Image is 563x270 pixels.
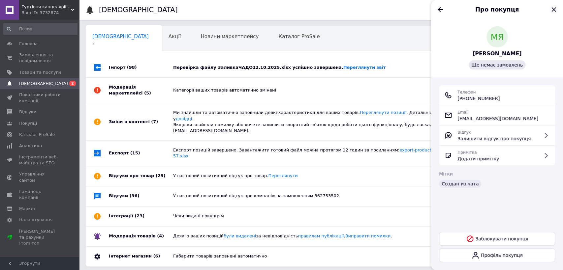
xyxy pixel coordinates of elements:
[444,129,550,142] a: ВідгукЗалишити відгук про покупця
[457,90,476,94] span: Телефон
[173,65,484,70] div: Перевірка файлу ЗаливкаЧАДО12.10.2025.xlsx успішно завершена.
[19,171,61,183] span: Управління сайтом
[153,254,160,258] span: (6)
[19,217,53,223] span: Налаштування
[109,186,173,206] div: Відгуки
[278,34,320,40] span: Каталог ProSale
[19,41,38,47] span: Головна
[345,233,391,238] a: Виправити помилки
[439,248,555,262] a: Профіль покупця
[173,193,484,199] div: У вас новий позитивний відгук про компанію за замовленням 362753502.
[169,34,181,40] span: Акції
[92,41,149,46] span: 2
[439,180,481,188] div: Создан из чата
[457,150,477,155] span: Примітка
[135,213,144,218] span: (23)
[156,173,166,178] span: (29)
[3,23,78,35] input: Пошук
[109,78,173,103] div: Модерація маркетплейсі
[550,6,558,13] button: Закрити
[298,233,344,238] a: правилам публікації
[173,110,484,134] div: Ми знайшли та автоматично заповнили деякі характеристики для ваших товарів. . Детальніше про функ...
[471,62,523,67] span: Ще немає замовлень
[21,4,71,10] span: Гуртівня канцелярії, літератури та товарів для дітей
[109,103,173,140] div: Зміни в контенті
[130,193,140,198] span: (36)
[19,121,37,126] span: Покупці
[19,69,61,75] span: Товари та послуги
[201,34,259,40] span: Новини маркетплейсу
[109,58,173,77] div: Імпорт
[157,233,164,238] span: (4)
[19,81,68,87] span: [DEMOGRAPHIC_DATA]
[19,154,61,166] span: Інструменти веб-майстра та SEO
[457,155,499,162] span: Додати примітку
[173,147,484,159] div: Експорт позицій завершено. Завантажити готовий файл можна протягом 12 годин за посиланням:
[130,150,140,155] span: (15)
[457,110,468,115] span: Email
[92,34,149,40] span: [DEMOGRAPHIC_DATA]
[21,10,79,16] div: Ваш ID: 3732874
[19,92,61,104] span: Показники роботи компанії
[475,6,519,13] span: Про покупця
[457,95,500,102] span: [PHONE_NUMBER]
[268,173,297,178] a: Переглянути
[151,119,158,124] span: (7)
[490,31,504,43] span: МЯ
[19,206,36,212] span: Маркет
[109,166,173,186] div: Відгуки про товар
[224,233,256,238] a: були видалені
[444,149,550,162] a: ПриміткаДодати примітку
[69,81,76,86] span: 2
[109,247,173,266] div: Інтернет магазин
[109,206,173,226] div: Інтеграції
[19,189,61,201] span: Гаманець компанії
[173,87,484,93] div: Категорії ваших товарів автоматично змінені
[19,52,61,64] span: Замовлення та повідомлення
[457,115,538,122] span: [EMAIL_ADDRESS][DOMAIN_NAME]
[176,116,192,121] a: довідці
[436,6,444,13] button: Назад
[99,6,178,14] h1: [DEMOGRAPHIC_DATA]
[343,65,386,70] a: Переглянути звіт
[19,132,55,138] span: Каталог ProSale
[173,213,484,219] div: Чеки видані покупцям
[109,141,173,166] div: Експорт
[360,110,406,115] a: Переглянути позиції
[19,229,61,247] span: [PERSON_NAME] та рахунки
[457,130,471,135] span: Відгук
[19,109,36,115] span: Відгуки
[127,65,137,70] span: (98)
[109,227,173,246] div: Модерація товарів
[439,232,555,246] button: Заблокувати покупця
[144,91,151,95] span: (5)
[173,253,484,259] div: Габарити товарів заповнені автоматично
[173,173,484,179] div: У вас новий позитивний відгук про товар.
[439,171,453,176] span: Мітки
[457,135,531,142] span: Залишити відгук про покупця
[173,233,484,239] div: Деякі з ваших позицій за невідповідність . .
[19,240,61,246] div: Prom топ
[19,143,42,149] span: Аналітика
[473,50,522,58] a: [PERSON_NAME]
